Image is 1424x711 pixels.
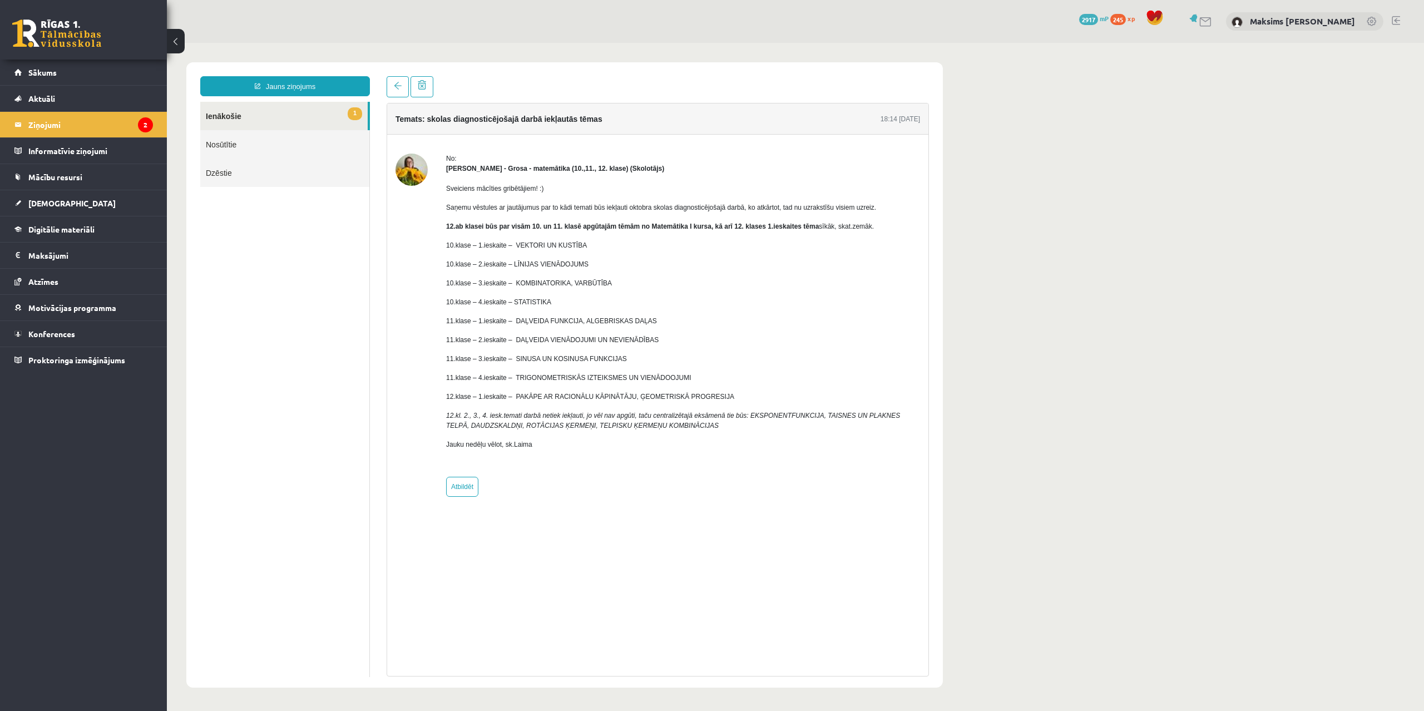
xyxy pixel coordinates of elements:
[14,164,153,190] a: Mācību resursi
[279,330,753,340] p: 11.klase – 4.ieskaite – TRIGONOMETRISKĀS IZTEIKSMES UN VIENĀDOOJUMI
[279,160,753,170] p: Saņemu vēstules ar jautājumus par to kādi temati būs iekļauti oktobra skolas diagnosticējošajā da...
[28,355,125,365] span: Proktoringa izmēģinājums
[279,122,497,130] strong: [PERSON_NAME] - Grosa - matemātika (10.,11., 12. klase) (Skolotājs)
[279,369,733,387] em: 12.kl. 2., 3., 4. iesk.temati darbā netiek iekļauti, jo vēl nav apgūti, taču centralizētajā eksām...
[14,347,153,373] a: Proktoringa izmēģinājums
[28,112,153,137] legend: Ziņojumi
[279,235,753,245] p: 10.klase – 3.ieskaite – KOMBINATORIKA, VARBŪTĪBA
[28,243,153,268] legend: Maksājumi
[1128,14,1135,23] span: xp
[279,434,311,454] a: Atbildēt
[28,172,82,182] span: Mācību resursi
[279,397,753,407] p: Jauku nedēļu vēlot, sk.Laima
[138,117,153,132] i: 2
[14,86,153,111] a: Aktuāli
[279,216,753,226] p: 10.klase – 2.ieskaite – LĪNIJAS VIENĀDOJUMS
[28,198,116,208] span: [DEMOGRAPHIC_DATA]
[33,33,203,53] a: Jauns ziņojums
[279,292,753,302] p: 11.klase – 2.ieskaite – DAĻVEIDA VIENĀDOJUMI UN NEVIENĀDĪBAS
[279,197,753,208] p: 10.klase – 1.ieskaite – VEKTORI UN KUSTĪBA
[14,269,153,294] a: Atzīmes
[28,303,116,313] span: Motivācijas programma
[28,138,153,164] legend: Informatīvie ziņojumi
[1110,14,1140,23] a: 245 xp
[229,72,436,81] h4: Temats: skolas diagnosticējošajā darbā iekļautās tēmas
[28,329,75,339] span: Konferences
[33,116,202,144] a: Dzēstie
[28,276,58,287] span: Atzīmes
[1079,14,1098,25] span: 2917
[279,141,753,151] p: Sveiciens mācīties gribētājiem! :)
[1110,14,1126,25] span: 245
[14,138,153,164] a: Informatīvie ziņojumi
[33,87,202,116] a: Nosūtītie
[279,349,753,359] p: 12.klase – 1.ieskaite – PAKĀPE AR RACIONĀLU KĀPINĀTĀJU, ĢEOMETRISKĀ PROGRESIJA
[1100,14,1109,23] span: mP
[279,179,753,189] p: sīkāk, skat.zemāk.
[279,311,753,321] p: 11.klase – 3.ieskaite – SINUSA UN KOSINUSA FUNKCIJAS
[28,67,57,77] span: Sākums
[28,224,95,234] span: Digitālie materiāli
[14,112,153,137] a: Ziņojumi2
[14,216,153,242] a: Digitālie materiāli
[14,243,153,268] a: Maksājumi
[1079,14,1109,23] a: 2917 mP
[28,93,55,103] span: Aktuāli
[14,60,153,85] a: Sākums
[279,111,753,121] div: No:
[181,65,195,77] span: 1
[14,321,153,347] a: Konferences
[229,111,261,143] img: Laima Tukāne - Grosa - matemātika (10.,11., 12. klase)
[1250,16,1355,27] a: Maksims [PERSON_NAME]
[33,59,201,87] a: 1Ienākošie
[279,254,753,264] p: 10.klase – 4.ieskaite – STATISTIKA
[279,180,652,187] strong: 12.ab klasei būs par visām 10. un 11. klasē apgūtajām tēmām no Matemātika I kursa, kā arī 12. kla...
[1232,17,1243,28] img: Maksims Mihails Blizņuks
[714,71,753,81] div: 18:14 [DATE]
[279,273,753,283] p: 11.klase – 1.ieskaite – DAĻVEIDA FUNKCIJA, ALGEBRISKAS DAĻAS
[14,295,153,320] a: Motivācijas programma
[14,190,153,216] a: [DEMOGRAPHIC_DATA]
[12,19,101,47] a: Rīgas 1. Tālmācības vidusskola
